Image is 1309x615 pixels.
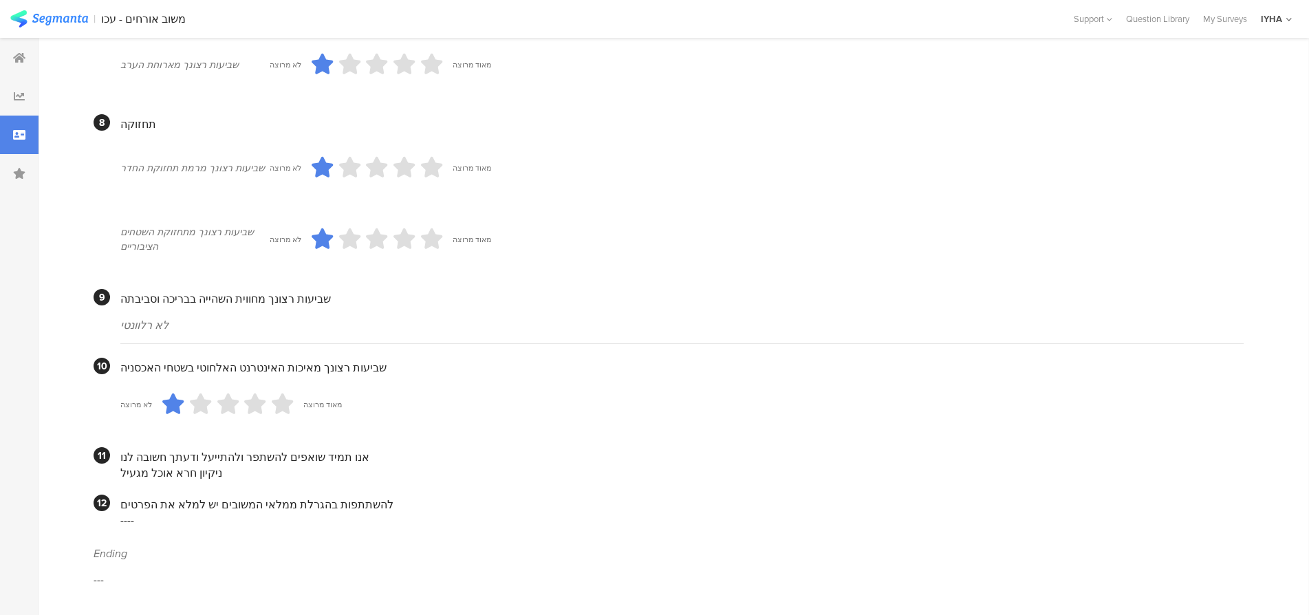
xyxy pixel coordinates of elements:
[94,495,110,511] div: 12
[270,234,301,245] div: לא מרוצה
[120,225,270,254] div: שביעות רצונך מתחזוקת השטחים הציבוריים
[120,512,1244,528] div: ----
[1074,8,1112,30] div: Support
[120,449,1244,465] div: אנו תמיד שואפים להשתפר ולהתייעל ודעתך חשובה לנו
[120,291,1244,307] div: שביעות רצונך מחווית השהייה בבריכה וסביבתה
[120,360,1244,376] div: שביעות רצונך מאיכות האינטרנט האלחוטי בשטחי האכסניה
[120,497,1244,512] div: להשתתפות בהגרלת ממלאי המשובים יש למלא את הפרטים
[303,399,342,410] div: מאוד מרוצה
[94,447,110,464] div: 11
[120,116,1244,132] div: תחזוקה
[453,59,491,70] div: מאוד מרוצה
[101,12,186,25] div: משוב אורחים - עכו
[94,11,96,27] div: |
[1119,12,1196,25] a: Question Library
[120,465,1244,481] div: ניקיון חרא אוכל מגעיל
[1196,12,1254,25] a: My Surveys
[270,162,301,173] div: לא מרוצה
[94,358,110,374] div: 10
[120,399,152,410] div: לא מרוצה
[270,59,301,70] div: לא מרוצה
[10,10,88,28] img: segmanta logo
[94,289,110,305] div: 9
[1261,12,1282,25] div: IYHA
[94,114,110,131] div: 8
[453,234,491,245] div: מאוד מרוצה
[120,317,1244,333] div: לא רלוונטי
[453,162,491,173] div: מאוד מרוצה
[94,546,1244,561] div: Ending
[120,58,270,72] div: שביעות רצונך מארוחת הערב
[94,572,1244,587] div: ---
[120,161,270,175] div: שביעות רצונך מרמת תחזוקת החדר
